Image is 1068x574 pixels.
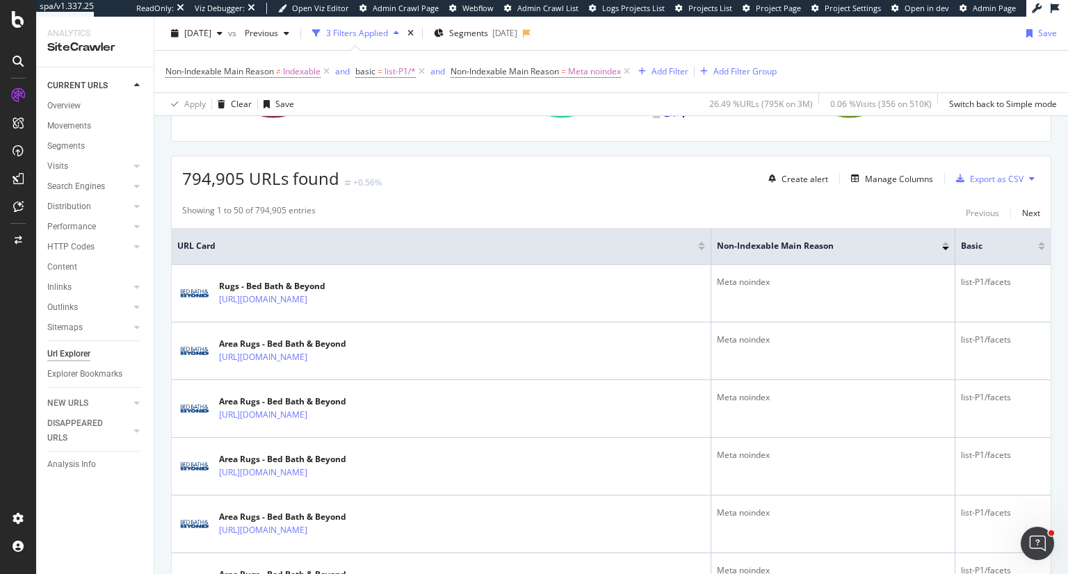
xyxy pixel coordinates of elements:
div: A chart. [182,10,460,131]
img: main image [177,449,212,484]
span: Projects List [688,3,732,13]
span: Admin Crawl List [517,3,578,13]
img: main image [177,334,212,368]
span: Non-Indexable Main Reason [165,65,274,77]
div: Inlinks [47,280,72,295]
button: Add Filter Group [695,63,777,80]
a: [URL][DOMAIN_NAME] [219,523,307,537]
div: list-P1/facets [961,507,1045,519]
button: Next [1022,204,1040,221]
span: Project Page [756,3,801,13]
a: [URL][DOMAIN_NAME] [219,466,307,479]
div: NEW URLS [47,396,88,411]
div: ReadOnly: [136,3,174,14]
span: = [561,65,566,77]
a: Webflow [449,3,494,14]
div: list-P1/facets [961,276,1045,288]
button: 3 Filters Applied [307,22,405,44]
div: Overview [47,99,81,113]
span: Open Viz Editor [292,3,349,13]
div: 0.06 % Visits ( 356 on 510K ) [830,98,932,110]
span: Non-Indexable Main Reason [717,240,921,252]
text: 1/4 [664,109,676,119]
img: main image [177,276,212,311]
a: [URL][DOMAIN_NAME] [219,350,307,364]
div: Save [275,98,294,110]
a: Segments [47,139,144,154]
a: DISAPPEARED URLS [47,416,130,445]
button: and [430,65,445,78]
a: Open Viz Editor [278,3,349,14]
button: Switch back to Simple mode [944,93,1057,115]
div: Switch back to Simple mode [949,98,1057,110]
a: [URL][DOMAIN_NAME] [219,293,307,306]
div: Showing 1 to 50 of 794,905 entries [182,204,316,221]
span: 794,905 URLs found [182,167,339,190]
a: Outlinks [47,300,130,315]
span: vs [228,27,239,39]
div: Explorer Bookmarks [47,367,122,382]
a: Content [47,260,144,274]
span: ≠ [276,65,281,77]
a: Open in dev [891,3,949,14]
img: Equal [345,181,350,185]
div: SiteCrawler [47,40,143,56]
a: Movements [47,119,144,133]
button: Export as CSV [950,167,1023,190]
div: and [335,65,350,77]
span: basic [961,240,1017,252]
a: [URL][DOMAIN_NAME] [219,408,307,422]
div: Analytics [47,28,143,40]
button: [DATE] [165,22,228,44]
div: Content [47,260,77,274]
div: A chart. [471,10,749,131]
div: Add Filter [652,65,688,77]
div: times [405,26,416,40]
div: Next [1022,207,1040,219]
button: Clear [212,93,252,115]
div: Area Rugs - Bed Bath & Beyond [219,453,353,466]
span: Open in dev [905,3,949,13]
a: Project Settings [811,3,881,14]
div: Area Rugs - Bed Bath & Beyond [219,511,353,523]
div: [DATE] [492,27,517,39]
span: URL Card [177,240,695,252]
div: Previous [966,207,999,219]
a: Logs Projects List [589,3,665,14]
button: Previous [239,22,295,44]
button: Segments[DATE] [428,22,523,44]
div: +0.56% [353,177,382,188]
div: CURRENT URLS [47,79,108,93]
a: Project Page [743,3,801,14]
span: Logs Projects List [602,3,665,13]
div: list-P1/facets [961,391,1045,404]
div: Performance [47,220,96,234]
span: Meta noindex [568,62,621,81]
div: Rugs - Bed Bath & Beyond [219,280,353,293]
button: Previous [966,204,999,221]
button: Apply [165,93,206,115]
span: Project Settings [825,3,881,13]
button: and [335,65,350,78]
a: Sitemaps [47,320,130,335]
button: Create alert [763,167,828,190]
div: Meta noindex [717,391,949,404]
span: Non-Indexable Main Reason [451,65,559,77]
a: NEW URLS [47,396,130,411]
span: Indexable [283,62,321,81]
div: Area Rugs - Bed Bath & Beyond [219,395,353,408]
a: Performance [47,220,130,234]
div: Meta noindex [717,276,949,288]
span: Segments [449,27,488,39]
div: Movements [47,119,91,133]
div: 26.49 % URLs ( 795K on 3M ) [709,98,813,110]
div: Export as CSV [970,173,1023,185]
span: Admin Page [973,3,1016,13]
a: Distribution [47,199,130,214]
div: and [430,65,445,77]
button: Save [1021,22,1057,44]
button: Manage Columns [845,170,933,187]
div: list-P1/facets [961,449,1045,461]
div: list-P1/facets [961,334,1045,346]
a: Explorer Bookmarks [47,367,144,382]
